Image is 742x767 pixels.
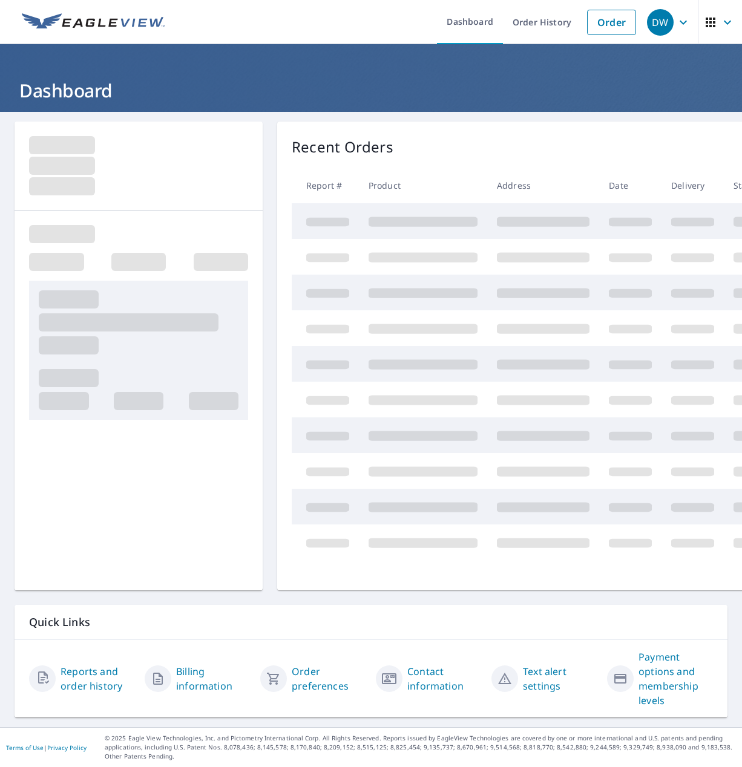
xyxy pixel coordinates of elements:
[6,743,44,752] a: Terms of Use
[22,13,165,31] img: EV Logo
[599,168,662,203] th: Date
[176,664,251,693] a: Billing information
[359,168,487,203] th: Product
[662,168,724,203] th: Delivery
[15,78,727,103] h1: Dashboard
[105,734,736,761] p: © 2025 Eagle View Technologies, Inc. and Pictometry International Corp. All Rights Reserved. Repo...
[587,10,636,35] a: Order
[292,168,359,203] th: Report #
[647,9,674,36] div: DW
[292,136,393,158] p: Recent Orders
[29,615,713,630] p: Quick Links
[292,664,366,693] a: Order preferences
[6,744,87,751] p: |
[523,664,597,693] a: Text alert settings
[639,650,713,708] a: Payment options and membership levels
[487,168,599,203] th: Address
[61,664,135,693] a: Reports and order history
[47,743,87,752] a: Privacy Policy
[407,664,482,693] a: Contact information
